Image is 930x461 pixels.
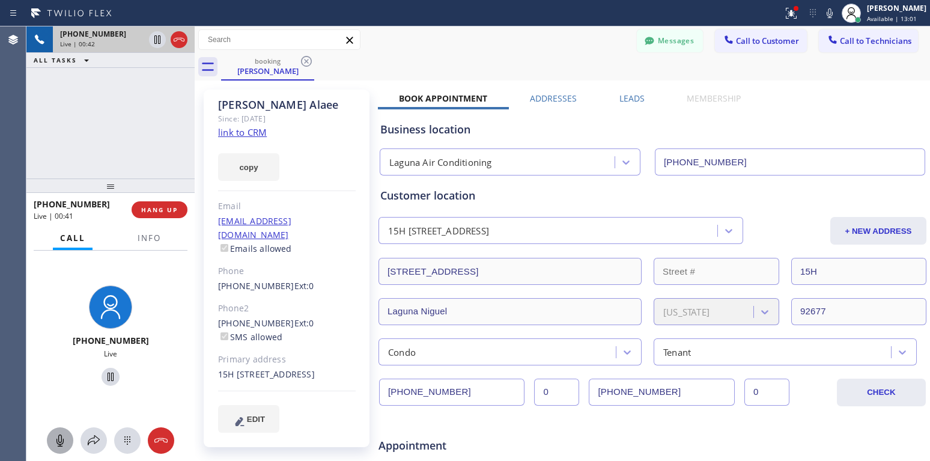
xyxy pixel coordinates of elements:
[655,148,925,176] input: Phone Number
[220,332,228,340] input: SMS allowed
[791,258,926,285] input: Apt. #
[60,29,126,39] span: [PHONE_NUMBER]
[171,31,187,48] button: Hang up
[534,379,579,406] input: Ext.
[218,302,356,316] div: Phone2
[81,427,107,454] button: Open directory
[687,93,741,104] label: Membership
[294,280,314,292] span: Ext: 0
[218,200,356,213] div: Email
[830,217,926,245] button: + NEW ADDRESS
[663,345,691,359] div: Tenant
[218,126,267,138] a: link to CRM
[247,415,265,424] span: EDIT
[530,93,577,104] label: Addresses
[378,438,559,454] span: Appointment
[378,298,642,325] input: City
[388,345,416,359] div: Condo
[715,29,807,52] button: Call to Customer
[379,379,524,406] input: Phone Number
[218,368,356,382] div: 15H [STREET_ADDRESS]
[819,29,918,52] button: Call to Technicians
[222,56,313,66] div: booking
[34,56,77,64] span: ALL TASKS
[218,280,294,292] a: [PHONE_NUMBER]
[148,427,174,454] button: Hang up
[380,121,925,138] div: Business location
[388,224,489,238] div: 15H [STREET_ADDRESS]
[840,35,911,46] span: Call to Technicians
[218,243,292,254] label: Emails allowed
[130,227,168,250] button: Info
[141,206,178,214] span: HANG UP
[744,379,789,406] input: Ext. 2
[60,233,85,243] span: Call
[589,379,734,406] input: Phone Number 2
[218,331,282,343] label: SMS allowed
[294,317,314,329] span: Ext: 0
[222,66,313,76] div: [PERSON_NAME]
[619,93,645,104] label: Leads
[138,233,161,243] span: Info
[867,14,917,23] span: Available | 13:01
[220,244,228,252] input: Emails allowed
[378,258,642,285] input: Address
[149,31,166,48] button: Hold Customer
[218,98,356,112] div: [PERSON_NAME] Alaee
[399,93,487,104] label: Book Appointment
[218,112,356,126] div: Since: [DATE]
[821,5,838,22] button: Mute
[222,53,313,79] div: Hadi Alaee
[380,188,925,204] div: Customer location
[389,156,492,169] div: Laguna Air Conditioning
[736,35,799,46] span: Call to Customer
[104,349,117,359] span: Live
[791,298,926,325] input: ZIP
[867,3,926,13] div: [PERSON_NAME]
[73,335,149,346] span: [PHONE_NUMBER]
[34,211,73,221] span: Live | 00:41
[218,317,294,329] a: [PHONE_NUMBER]
[132,201,187,218] button: HANG UP
[218,153,279,181] button: copy
[26,53,101,67] button: ALL TASKS
[218,405,279,433] button: EDIT
[34,198,110,210] span: [PHONE_NUMBER]
[60,40,95,48] span: Live | 00:42
[218,264,356,278] div: Phone
[637,29,703,52] button: Messages
[218,353,356,367] div: Primary address
[102,368,120,386] button: Hold Customer
[837,379,926,406] button: CHECK
[114,427,141,454] button: Open dialpad
[654,258,779,285] input: Street #
[53,227,93,250] button: Call
[47,427,73,454] button: Mute
[218,215,291,240] a: [EMAIL_ADDRESS][DOMAIN_NAME]
[199,30,360,49] input: Search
